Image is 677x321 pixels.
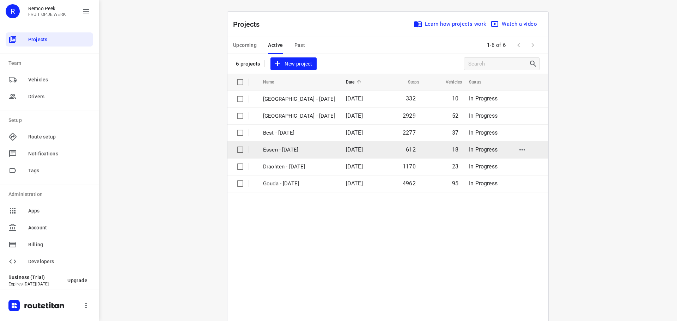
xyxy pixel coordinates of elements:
div: Tags [6,163,93,178]
input: Search projects [468,58,529,69]
p: Zwolle - Monday [263,112,335,120]
span: Upgrade [67,278,87,283]
span: 95 [452,180,458,187]
span: [DATE] [346,95,363,102]
span: Status [469,78,490,86]
span: Date [346,78,364,86]
span: 10 [452,95,458,102]
div: Drivers [6,89,93,104]
div: Developers [6,254,93,268]
span: In Progress [469,112,498,119]
span: Route setup [28,133,90,141]
p: Administration [8,191,93,198]
span: Apps [28,207,90,215]
button: New project [270,57,316,70]
div: Notifications [6,147,93,161]
p: Essen - [DATE] [263,146,335,154]
div: Route setup [6,130,93,144]
div: Apps [6,204,93,218]
p: Team [8,60,93,67]
span: [DATE] [346,112,363,119]
button: Upgrade [62,274,93,287]
span: 2277 [403,129,416,136]
div: Billing [6,237,93,252]
span: [DATE] [346,146,363,153]
span: In Progress [469,129,498,136]
span: 1-6 of 6 [484,38,509,53]
span: Billing [28,241,90,248]
span: 37 [452,129,458,136]
p: Drachten - Monday [263,163,335,171]
span: Active [268,41,283,50]
div: R [6,4,20,18]
span: Previous Page [512,38,526,52]
span: Past [294,41,305,50]
p: Antwerpen - Monday [263,95,335,103]
span: 18 [452,146,458,153]
span: 2929 [403,112,416,119]
div: Projects [6,32,93,47]
span: 612 [406,146,416,153]
span: 23 [452,163,458,170]
span: In Progress [469,163,498,170]
span: New project [275,60,312,68]
span: Developers [28,258,90,265]
p: Best - Monday [263,129,335,137]
p: Gouda - Monday [263,180,335,188]
span: Upcoming [233,41,257,50]
span: Next Page [526,38,540,52]
span: Stops [399,78,419,86]
div: Account [6,221,93,235]
span: Vehicles [437,78,462,86]
span: Account [28,224,90,232]
p: Business (Trial) [8,274,62,280]
p: Remco Peek [28,6,66,11]
span: [DATE] [346,129,363,136]
div: Search [529,60,539,68]
span: Projects [28,36,90,43]
span: Name [263,78,283,86]
div: Vehicles [6,73,93,87]
span: In Progress [469,95,498,102]
span: Notifications [28,150,90,158]
span: In Progress [469,146,498,153]
p: 6 projects [236,61,260,67]
p: Setup [8,117,93,124]
p: FRUIT OP JE WERK [28,12,66,17]
span: Drivers [28,93,90,100]
span: In Progress [469,180,498,187]
span: 4962 [403,180,416,187]
span: 52 [452,112,458,119]
span: [DATE] [346,163,363,170]
span: 1170 [403,163,416,170]
p: Projects [233,19,266,30]
p: Expires [DATE][DATE] [8,282,62,286]
span: Vehicles [28,76,90,84]
span: [DATE] [346,180,363,187]
span: 332 [406,95,416,102]
span: Tags [28,167,90,174]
